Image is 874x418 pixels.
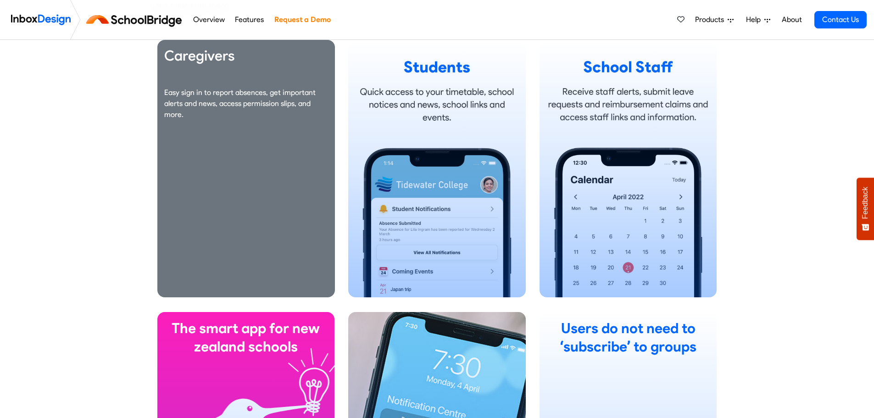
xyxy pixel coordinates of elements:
[164,87,328,120] p: Easy sign in to report absences, get important alerts and news, access permission slips, and more.
[164,47,328,65] h3: Caregivers
[84,9,188,31] img: schoolbridge logo
[233,11,267,29] a: Features
[190,11,227,29] a: Overview
[861,187,869,219] span: Feedback
[165,319,328,356] div: The smart app for new zealand schools
[746,14,764,25] span: Help
[857,178,874,240] button: Feedback - Show survey
[547,319,710,356] div: Users do not need to ‘subscribe’ to groups
[779,11,804,29] a: About
[691,11,737,29] a: Products
[272,11,333,29] a: Request a Demo
[742,11,774,29] a: Help
[695,14,728,25] span: Products
[814,11,867,28] a: Contact Us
